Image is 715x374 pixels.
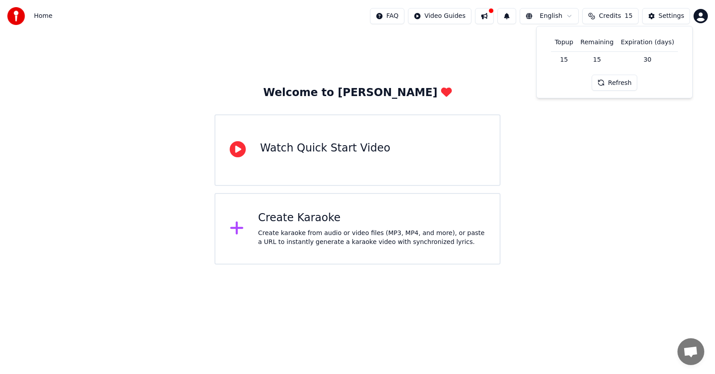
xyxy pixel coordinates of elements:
span: Credits [599,12,621,21]
td: 15 [551,51,576,67]
td: 15 [577,51,617,67]
div: Create Karaoke [258,211,486,225]
nav: breadcrumb [34,12,52,21]
span: Home [34,12,52,21]
div: Watch Quick Start Video [260,141,390,155]
th: Topup [551,34,576,51]
div: Create karaoke from audio or video files (MP3, MP4, and more), or paste a URL to instantly genera... [258,229,486,247]
img: youka [7,7,25,25]
th: Remaining [577,34,617,51]
td: 30 [617,51,677,67]
th: Expiration (days) [617,34,677,51]
button: Credits15 [582,8,638,24]
div: Welcome to [PERSON_NAME] [263,86,452,100]
button: Video Guides [408,8,471,24]
div: Settings [659,12,684,21]
span: 15 [625,12,633,21]
button: FAQ [370,8,404,24]
button: Refresh [592,75,638,91]
button: Settings [642,8,690,24]
div: Open chat [677,338,704,365]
